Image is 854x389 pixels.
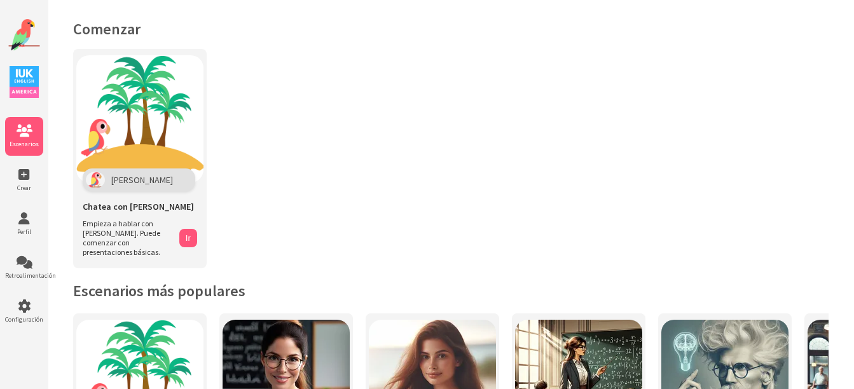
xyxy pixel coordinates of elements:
span: Chatea con [PERSON_NAME] [83,201,194,212]
span: Crear [5,184,43,192]
span: Empieza a hablar con [PERSON_NAME]. Puede comenzar con presentaciones básicas. [83,219,173,257]
span: Retroalimentación [5,271,43,280]
span: Escenarios [5,140,43,148]
img: Logotipo de IUK [10,66,39,98]
span: [PERSON_NAME] [111,174,173,186]
img: Chatea con Polly [76,55,203,182]
span: Perfil [5,228,43,236]
img: Polly [86,172,105,188]
button: Ir [179,229,197,247]
h2: Escenarios más populares [73,281,829,301]
img: Logotipo del sitio web [8,19,40,51]
h1: Comenzar [73,19,829,39]
span: Configuración [5,315,43,324]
